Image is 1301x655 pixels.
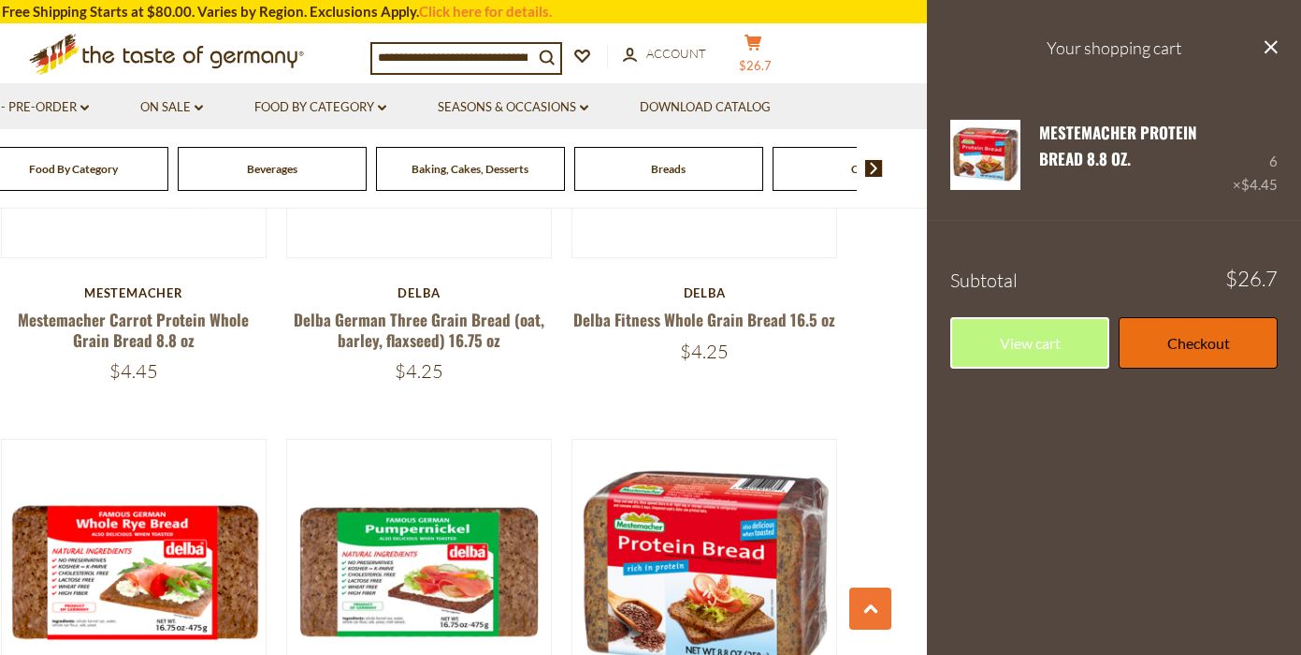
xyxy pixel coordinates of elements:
[254,97,386,118] a: Food By Category
[950,317,1109,369] a: View cart
[1,285,267,300] div: Mestemacher
[1225,269,1278,289] span: $26.7
[109,359,158,383] span: $4.45
[395,359,443,383] span: $4.25
[726,34,782,80] button: $26.7
[651,162,686,176] a: Breads
[646,46,706,61] span: Account
[739,58,772,73] span: $26.7
[950,120,1020,190] img: Mestemacher Protein Bread 8.8 oz.
[29,162,118,176] a: Food By Category
[950,269,1018,292] span: Subtotal
[1039,121,1197,170] a: Mestemacher Protein Bread 8.8 oz.
[1241,176,1278,193] span: $4.45
[1233,120,1278,196] div: 6 ×
[573,308,835,331] a: Delba Fitness Whole Grain Bread 16.5 oz
[950,120,1020,196] a: Mestemacher Protein Bread 8.8 oz.
[286,285,553,300] div: Delba
[640,97,771,118] a: Download Catalog
[18,308,249,351] a: Mestemacher Carrot Protein Whole Grain Bread 8.8 oz
[419,3,552,20] a: Click here for details.
[412,162,528,176] a: Baking, Cakes, Desserts
[680,340,729,363] span: $4.25
[247,162,297,176] a: Beverages
[294,308,544,351] a: Delba German Three Grain Bread (oat, barley, flaxseed) 16.75 oz
[438,97,588,118] a: Seasons & Occasions
[571,285,838,300] div: Delba
[865,160,883,177] img: next arrow
[1119,317,1278,369] a: Checkout
[140,97,203,118] a: On Sale
[623,44,706,65] a: Account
